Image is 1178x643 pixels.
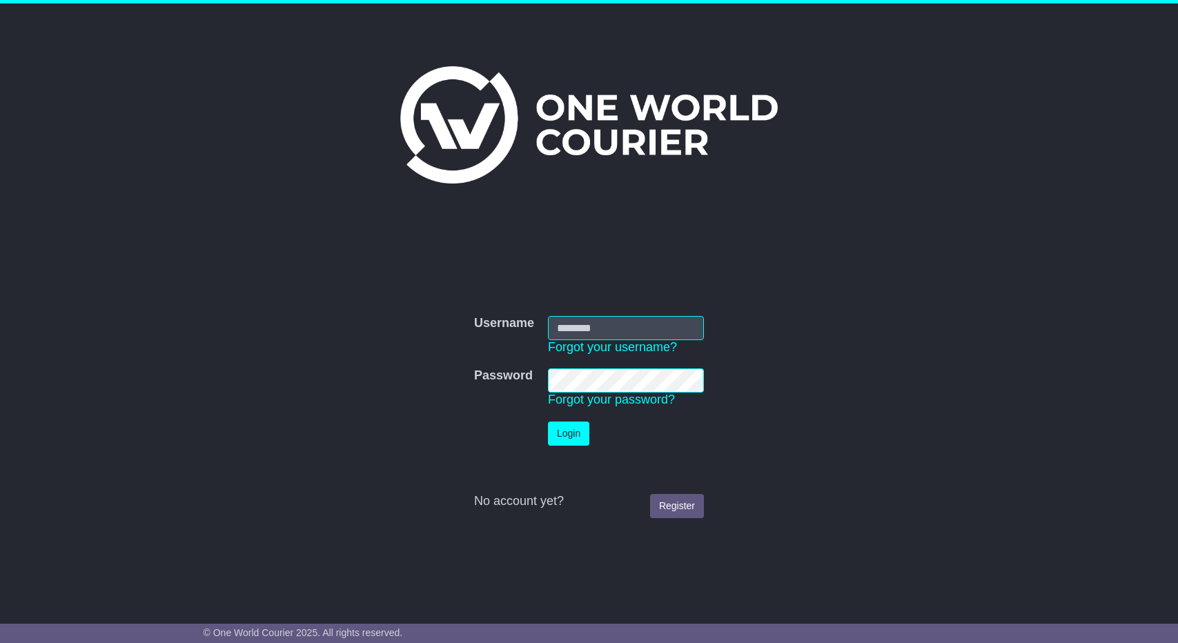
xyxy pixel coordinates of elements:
button: Login [548,422,589,446]
span: © One World Courier 2025. All rights reserved. [204,627,403,638]
a: Forgot your username? [548,340,677,354]
img: One World [400,66,777,184]
a: Register [650,494,704,518]
a: Forgot your password? [548,393,675,406]
label: Password [474,368,533,384]
label: Username [474,316,534,331]
div: No account yet? [474,494,704,509]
